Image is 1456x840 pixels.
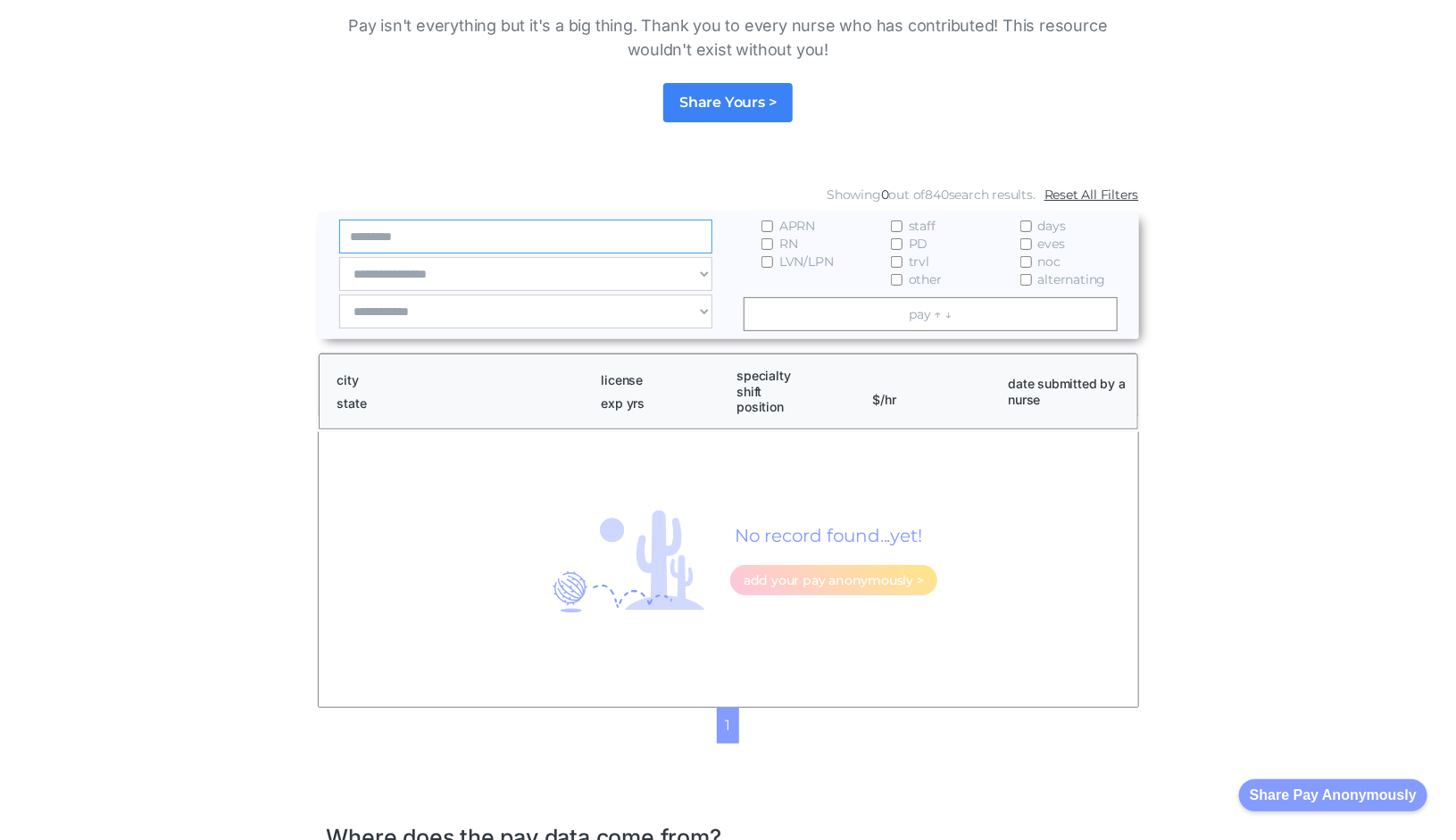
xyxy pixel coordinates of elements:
[779,253,834,270] span: LVN/LPN
[891,256,903,268] input: trvl
[1009,376,1128,407] h1: date submitted by a nurse
[1044,186,1139,204] a: Reset All Filters
[744,297,1118,331] a: pay ↑ ↓
[1038,253,1061,270] span: noc
[827,186,1036,204] div: Showing out of search results.
[717,708,740,744] a: 1
[1239,779,1427,811] button: Share Pay Anonymously
[1038,217,1066,235] span: days
[1020,220,1032,232] input: days
[891,238,903,250] input: PD
[730,565,937,595] a: add your pay anonymously >
[318,708,1139,744] div: List
[925,187,948,203] span: 840
[779,217,815,235] span: APRN
[909,235,928,253] span: PD
[909,253,929,270] span: trvl
[602,395,721,412] h1: exp yrs
[737,368,857,384] h1: specialty
[891,220,903,232] input: staff
[1020,274,1032,286] input: alternating
[761,256,773,268] input: LVN/LPN
[737,399,857,415] h1: position
[761,220,773,232] input: APRN
[891,274,903,286] input: other
[1020,238,1032,250] input: eves
[1038,235,1065,253] span: eves
[1020,256,1032,268] input: noc
[737,384,857,400] h1: shift
[337,372,586,388] h1: city
[318,13,1139,62] p: Pay isn't everything but it's a big thing. Thank you to every nurse who has contributed! This res...
[602,372,721,388] h1: license
[881,187,889,203] span: 0
[663,83,792,122] a: Share Yours >
[337,395,586,412] h1: state
[909,270,942,288] span: other
[761,238,773,250] input: RN
[318,181,1139,339] form: Email Form
[909,217,936,235] span: staff
[730,525,922,547] h1: No record found...yet!
[1038,270,1106,288] span: alternating
[779,235,798,253] span: RN
[873,376,993,407] h1: $/hr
